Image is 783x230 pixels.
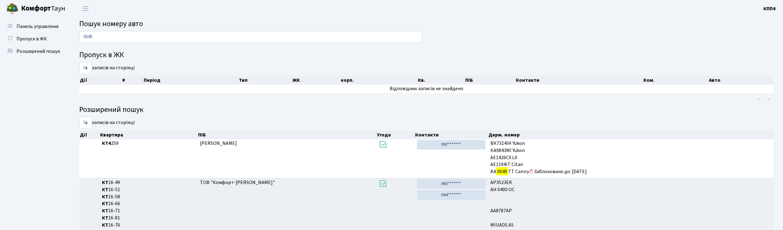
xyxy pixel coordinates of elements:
[102,140,111,147] b: КТ4
[79,117,92,129] select: записів на сторінці
[79,62,135,74] label: записів на сторінці
[6,2,19,15] img: logo.png
[21,3,51,13] b: Комфорт
[465,76,515,85] th: ПІБ
[21,3,65,14] span: Таун
[763,5,776,12] a: КПП4
[102,214,108,221] b: КТ
[515,76,643,85] th: Контакти
[79,131,100,139] th: Дії
[488,131,774,139] th: Держ. номер
[238,76,292,85] th: Тип
[417,76,465,85] th: Кв.
[78,3,93,14] button: Переключити навігацію
[3,20,65,33] a: Панель управління
[643,76,709,85] th: Ком.
[16,48,60,55] span: Розширений пошук
[79,31,422,43] input: Пошук
[79,18,143,29] span: Пошук номеру авто
[292,76,340,85] th: ЖК
[3,45,65,57] a: Розширений пошук
[340,76,417,85] th: корп.
[122,76,143,85] th: #
[496,167,508,176] mark: 0049
[79,76,122,85] th: Дії
[102,193,108,200] b: КТ
[102,200,108,207] b: КТ
[490,140,771,175] span: ВК7314ІН Yukon КА9843МІ Yukon АЕ1426СХ LX АЕ1194ІТ Citan KA TT Camry Заблоковано до: [DATE]
[16,35,47,42] span: Пропуск в ЖК
[102,140,195,147] span: 259
[79,85,774,93] td: Відповідних записів не знайдено
[79,117,135,129] label: записів на сторінці
[102,207,108,214] b: КТ
[102,179,108,186] b: КТ
[79,105,774,114] h4: Розширений пошук
[708,76,774,85] th: Авто
[79,51,774,60] h4: Пропуск в ЖК
[415,131,488,139] th: Контакти
[200,179,275,186] span: ТОВ "Комфорт-[PERSON_NAME]"
[79,62,92,74] select: записів на сторінці
[197,131,376,139] th: ПІБ
[200,140,237,147] span: [PERSON_NAME]
[376,131,414,139] th: Угода
[3,33,65,45] a: Пропуск в ЖК
[16,23,58,30] span: Панель управління
[143,76,238,85] th: Період
[100,131,197,139] th: Квартира
[102,186,108,193] b: КТ
[102,222,108,228] b: КТ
